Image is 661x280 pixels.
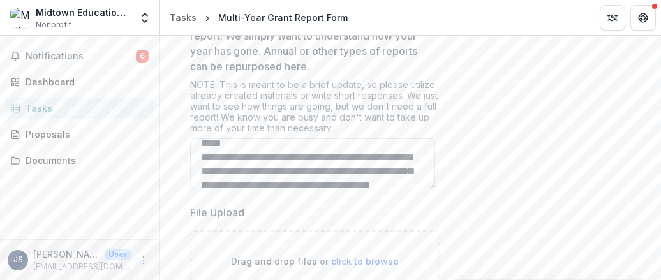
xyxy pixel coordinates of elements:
div: Tasks [170,11,197,24]
button: Open entity switcher [136,5,154,31]
p: File Upload [190,205,244,220]
div: Midtown Educational Foundation [36,6,131,19]
div: Multi-Year Grant Report Form [218,11,348,24]
a: Tasks [5,98,154,119]
span: Notifications [26,51,136,62]
p: Drag and drop files or [231,254,399,268]
a: Tasks [165,8,202,27]
p: [EMAIL_ADDRESS][DOMAIN_NAME] [33,261,131,272]
a: Dashboard [5,71,154,92]
div: Dashboard [26,75,144,89]
div: Joel Super [13,256,23,264]
a: Documents [5,150,154,171]
p: [PERSON_NAME] Super [33,247,100,261]
nav: breadcrumb [165,8,353,27]
span: Nonprofit [36,19,71,31]
button: More [136,253,151,268]
img: Midtown Educational Foundation [10,8,31,28]
button: Notifications6 [5,46,154,66]
div: NOTE: This is meant to be a brief update, so please utilize already created materials or write sh... [190,79,439,138]
div: Tasks [26,101,144,115]
span: 6 [136,50,149,63]
div: Proposals [26,128,144,141]
a: Proposals [5,124,154,145]
p: User [105,249,131,260]
button: Get Help [630,5,656,31]
button: Partners [600,5,625,31]
span: click to browse [331,256,399,267]
div: Documents [26,154,144,167]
